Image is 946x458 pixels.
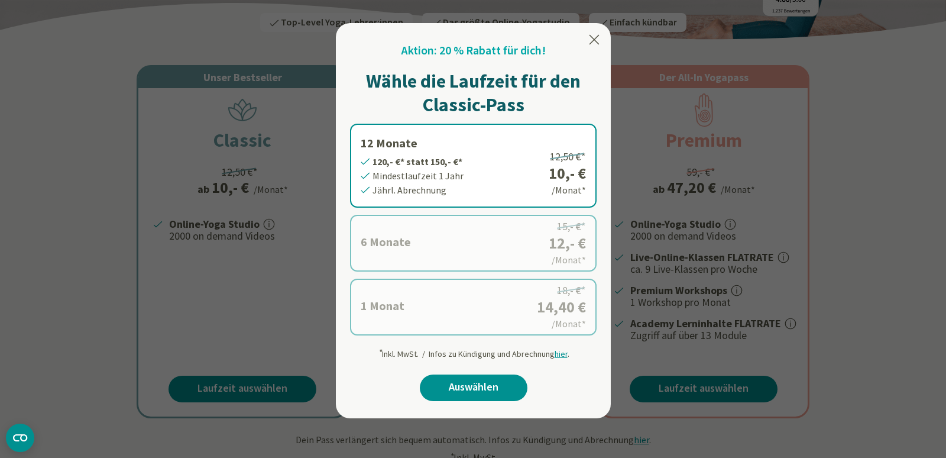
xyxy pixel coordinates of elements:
h2: Aktion: 20 % Rabatt für dich! [401,42,546,60]
div: Inkl. MwSt. / Infos zu Kündigung und Abrechnung . [378,343,569,360]
span: hier [555,349,568,359]
h1: Wähle die Laufzeit für den Classic-Pass [350,69,597,117]
a: Auswählen [420,375,527,401]
button: CMP-Widget öffnen [6,424,34,452]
